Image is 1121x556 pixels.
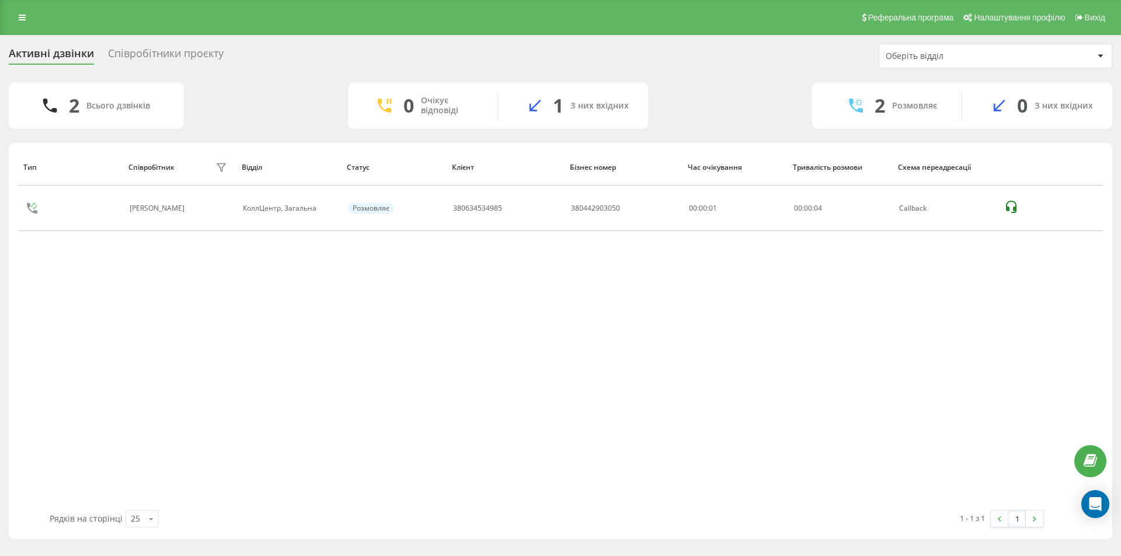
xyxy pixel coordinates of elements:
div: 00:00:01 [689,204,781,212]
span: Налаштування профілю [974,13,1065,22]
div: 380442903050 [571,204,620,212]
span: 04 [814,203,822,213]
div: Оберіть відділ [886,51,1025,61]
div: Відділ [242,163,336,172]
div: КоллЦентр, Загальна [243,204,335,212]
div: Час очікування [688,163,782,172]
div: Розмовляє [348,203,394,214]
div: Callback [899,204,991,212]
div: Клієнт [452,163,559,172]
div: 25 [131,513,140,524]
span: Вихід [1085,13,1105,22]
div: 0 [403,95,414,117]
div: Тип [23,163,117,172]
div: 380634534985 [453,204,502,212]
div: 2 [875,95,885,117]
div: З них вхідних [570,101,629,111]
div: [PERSON_NAME] [130,204,187,212]
span: 00 [804,203,812,213]
div: Статус [347,163,441,172]
div: Активні дзвінки [9,47,94,65]
div: Розмовляє [892,101,937,111]
div: : : [794,204,822,212]
div: 0 [1017,95,1028,117]
div: Бізнес номер [570,163,677,172]
span: Реферальна програма [868,13,954,22]
div: Всього дзвінків [86,101,150,111]
div: 1 - 1 з 1 [960,512,985,524]
span: 00 [794,203,802,213]
div: Співробітники проєкту [108,47,224,65]
div: Очікує відповіді [421,96,480,116]
div: Співробітник [128,163,175,172]
div: З них вхідних [1035,101,1093,111]
div: Схема переадресації [898,163,992,172]
a: 1 [1008,510,1026,527]
div: 1 [553,95,563,117]
div: 2 [69,95,79,117]
div: Тривалість розмови [793,163,887,172]
div: Open Intercom Messenger [1081,490,1109,518]
span: Рядків на сторінці [50,513,123,524]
